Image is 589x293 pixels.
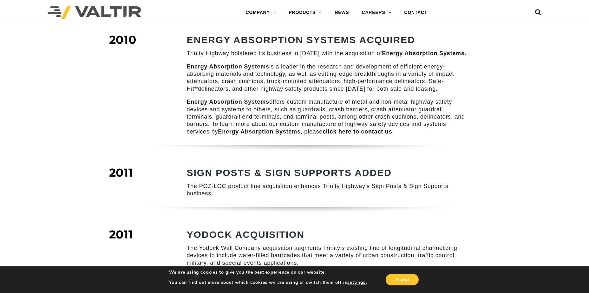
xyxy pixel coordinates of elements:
[386,274,419,285] button: Accept
[187,244,468,267] p: The Yodock Wall Company acquisition augments Trinity’s existing line of longitudinal channelizing...
[355,6,398,19] a: CAREERS
[218,128,300,135] strong: Energy Absorption Systems
[239,6,283,19] a: COMPANY
[109,33,136,47] span: 2010
[187,50,468,57] p: Trinity Highway bolstered its business in [DATE] with the acquisition of
[187,167,392,178] strong: SIGN POSTS & SIGN SUPPORTS ADDED
[109,227,133,241] span: 2011
[347,280,365,285] button: settings
[48,6,141,19] img: Valtir
[169,270,367,275] p: We are using cookies to give you the best experience on our website.
[187,63,269,70] strong: Energy Absorption Systems
[187,99,269,105] strong: Energy Absorption Systems
[382,50,466,56] strong: Energy Absorption Systems.
[169,280,367,285] p: You can find out more about which cookies we are using or switch them off in .
[187,63,468,93] p: is a leader in the research and development of efficient energy-absorbing materials and technolog...
[187,98,468,135] p: offers custom manufacture of metal and non-metal highway safety devices and systems to others, su...
[282,6,328,19] a: PRODUCTS
[398,6,434,19] a: CONTACT
[194,85,198,90] sup: ®
[328,6,355,19] a: NEWS
[323,128,392,135] a: click here to contact us
[109,166,133,179] span: 2011
[187,35,415,45] strong: ENERGY ABSORPTION SYSTEMS ACQUIRED
[187,183,468,198] p: The POZ-LOC product line acquisition enhances Trinity Highway’s Sign Posts & Sign Supports business.
[187,229,305,240] strong: YODOCK ACQUISITION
